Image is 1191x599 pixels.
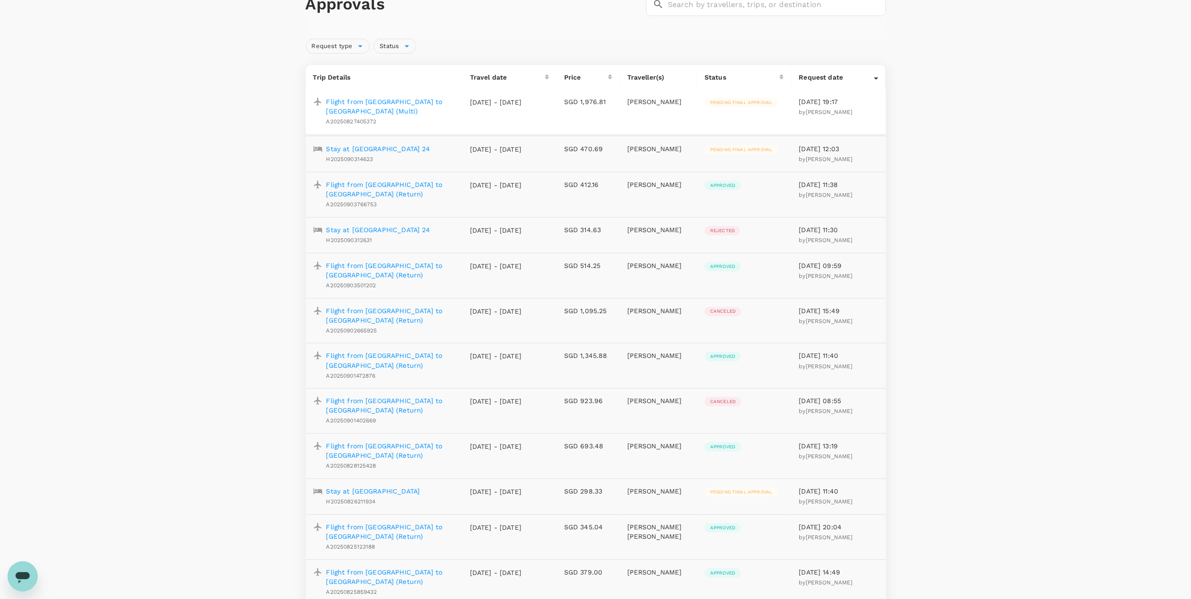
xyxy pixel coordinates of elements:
[799,237,852,243] span: by
[470,145,522,154] p: [DATE] - [DATE]
[326,462,376,469] span: A20250828125428
[326,522,455,541] a: Flight from [GEOGRAPHIC_DATA] to [GEOGRAPHIC_DATA] (Return)
[306,42,358,51] span: Request type
[326,97,455,116] a: Flight from [GEOGRAPHIC_DATA] to [GEOGRAPHIC_DATA] (Multi)
[705,489,778,495] span: Pending final approval
[326,486,420,496] a: Stay at [GEOGRAPHIC_DATA]
[806,408,853,414] span: [PERSON_NAME]
[806,273,853,279] span: [PERSON_NAME]
[326,396,455,415] p: Flight from [GEOGRAPHIC_DATA] to [GEOGRAPHIC_DATA] (Return)
[470,523,522,532] p: [DATE] - [DATE]
[799,453,852,460] span: by
[705,227,740,234] span: Rejected
[627,180,689,189] p: [PERSON_NAME]
[806,318,853,324] span: [PERSON_NAME]
[799,318,852,324] span: by
[799,273,852,279] span: by
[799,180,878,189] p: [DATE] 11:38
[564,97,612,106] p: SGD 1,976.81
[627,306,689,316] p: [PERSON_NAME]
[799,225,878,235] p: [DATE] 11:30
[627,144,689,154] p: [PERSON_NAME]
[326,306,455,325] a: Flight from [GEOGRAPHIC_DATA] to [GEOGRAPHIC_DATA] (Return)
[564,225,612,235] p: SGD 314.63
[705,263,741,270] span: Approved
[806,453,853,460] span: [PERSON_NAME]
[627,97,689,106] p: [PERSON_NAME]
[799,486,878,496] p: [DATE] 11:40
[627,396,689,405] p: [PERSON_NAME]
[470,261,522,271] p: [DATE] - [DATE]
[326,417,376,424] span: A20250901402669
[326,589,377,595] span: A20250825859432
[806,237,853,243] span: [PERSON_NAME]
[564,180,612,189] p: SGD 412.16
[8,561,38,591] iframe: Button to launch messaging window
[326,225,430,235] a: Stay at [GEOGRAPHIC_DATA] 24
[627,486,689,496] p: [PERSON_NAME]
[799,156,852,162] span: by
[564,351,612,360] p: SGD 1,345.88
[564,486,612,496] p: SGD 298.33
[799,441,878,451] p: [DATE] 13:19
[806,109,853,115] span: [PERSON_NAME]
[326,261,455,280] a: Flight from [GEOGRAPHIC_DATA] to [GEOGRAPHIC_DATA] (Return)
[799,144,878,154] p: [DATE] 12:03
[564,144,612,154] p: SGD 470.69
[564,441,612,451] p: SGD 693.48
[326,156,373,162] span: H2025090314623
[627,261,689,270] p: [PERSON_NAME]
[564,396,612,405] p: SGD 923.96
[705,73,779,82] div: Status
[705,398,741,405] span: Canceled
[799,396,878,405] p: [DATE] 08:55
[799,363,852,370] span: by
[799,522,878,532] p: [DATE] 20:04
[470,307,522,316] p: [DATE] - [DATE]
[799,109,852,115] span: by
[627,567,689,577] p: [PERSON_NAME]
[470,180,522,190] p: [DATE] - [DATE]
[705,570,741,576] span: Approved
[627,73,689,82] p: Traveller(s)
[373,39,416,54] div: Status
[799,579,852,586] span: by
[326,351,455,370] a: Flight from [GEOGRAPHIC_DATA] to [GEOGRAPHIC_DATA] (Return)
[470,97,522,107] p: [DATE] - [DATE]
[326,201,377,208] span: A20250903766753
[326,567,455,586] a: Flight from [GEOGRAPHIC_DATA] to [GEOGRAPHIC_DATA] (Return)
[799,408,852,414] span: by
[627,351,689,360] p: [PERSON_NAME]
[374,42,405,51] span: Status
[326,144,430,154] a: Stay at [GEOGRAPHIC_DATA] 24
[306,39,370,54] div: Request type
[470,487,522,496] p: [DATE] - [DATE]
[326,282,376,289] span: A20250903501202
[627,441,689,451] p: [PERSON_NAME]
[564,567,612,577] p: SGD 379.00
[564,306,612,316] p: SGD 1,095.25
[705,182,741,189] span: Approved
[705,146,778,153] span: Pending final approval
[326,327,377,334] span: A20250902665925
[806,363,853,370] span: [PERSON_NAME]
[799,351,878,360] p: [DATE] 11:40
[799,261,878,270] p: [DATE] 09:59
[326,118,377,125] span: A20250827405372
[564,261,612,270] p: SGD 514.25
[326,180,455,199] p: Flight from [GEOGRAPHIC_DATA] to [GEOGRAPHIC_DATA] (Return)
[799,306,878,316] p: [DATE] 15:49
[705,99,778,106] span: Pending final approval
[799,97,878,106] p: [DATE] 19:17
[806,534,853,541] span: [PERSON_NAME]
[799,567,878,577] p: [DATE] 14:49
[313,73,455,82] p: Trip Details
